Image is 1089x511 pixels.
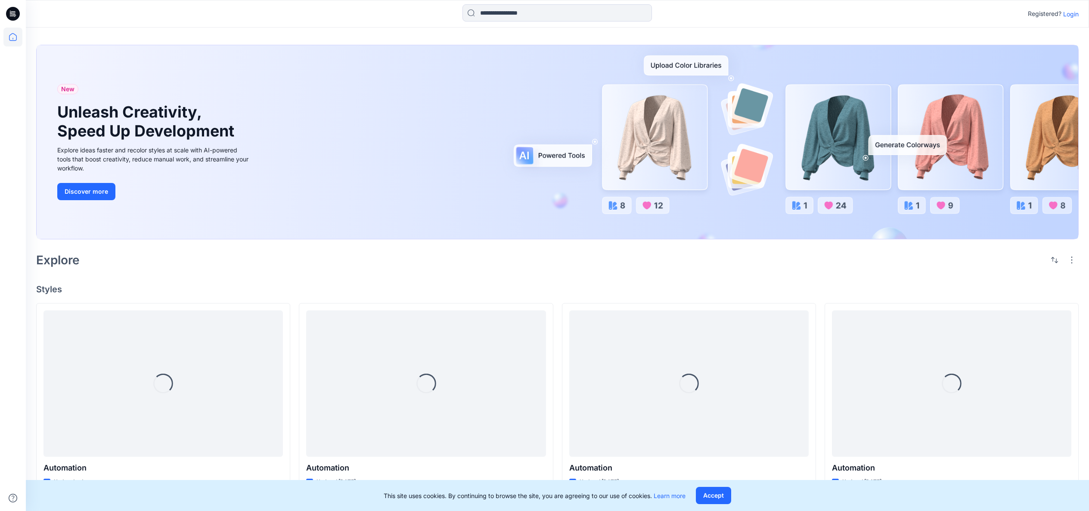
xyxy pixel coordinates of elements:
button: Discover more [57,183,115,200]
p: Updated a day ago [54,477,100,486]
h4: Styles [36,284,1079,294]
p: Login [1063,9,1079,19]
div: Explore ideas faster and recolor styles at scale with AI-powered tools that boost creativity, red... [57,146,251,173]
h2: Explore [36,253,80,267]
p: Updated [DATE] [842,477,881,486]
p: Updated [DATE] [316,477,356,486]
a: Discover more [57,183,251,200]
p: This site uses cookies. By continuing to browse the site, you are agreeing to our use of cookies. [384,491,686,500]
p: Automation [43,462,283,474]
p: Registered? [1028,9,1061,19]
span: New [61,84,74,94]
h1: Unleash Creativity, Speed Up Development [57,103,238,140]
p: Automation [306,462,546,474]
p: Automation [832,462,1071,474]
button: Accept [696,487,731,504]
a: Learn more [654,492,686,499]
p: Updated [DATE] [580,477,619,486]
p: Automation [569,462,809,474]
